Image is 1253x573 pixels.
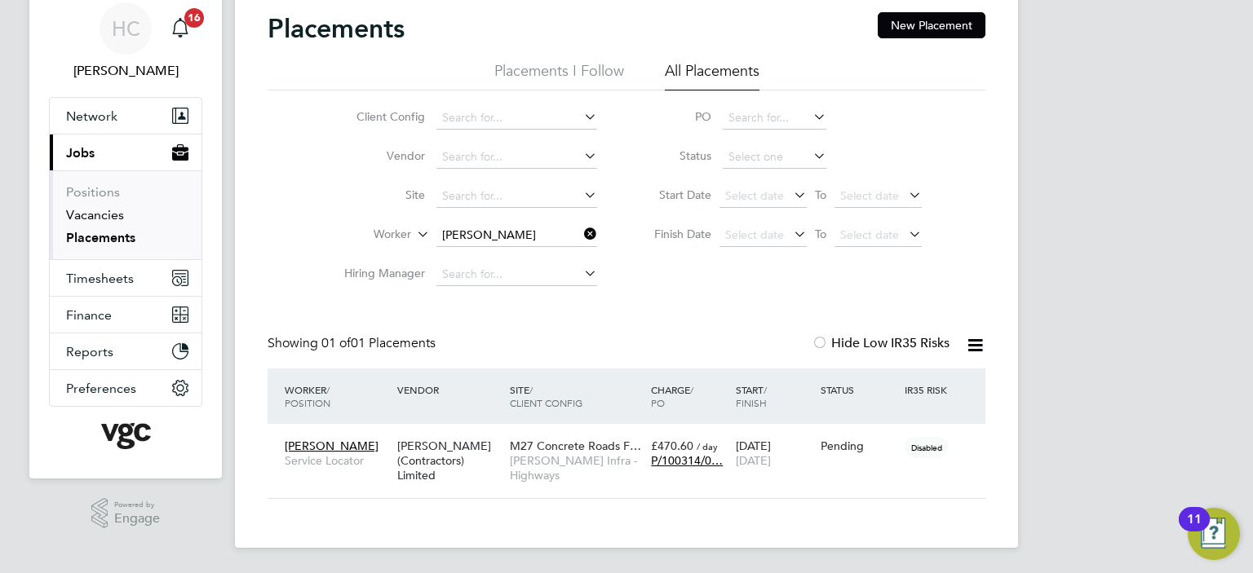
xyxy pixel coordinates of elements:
span: Preferences [66,381,136,396]
h2: Placements [268,12,405,45]
span: / Finish [736,383,767,409]
span: Timesheets [66,271,134,286]
span: Select date [840,227,899,242]
button: Finance [50,297,201,333]
span: / Client Config [510,383,582,409]
label: Vendor [331,148,425,163]
input: Search for... [436,185,597,208]
label: Site [331,187,425,202]
input: Search for... [436,146,597,169]
span: [PERSON_NAME] Infra - Highways [510,453,643,483]
a: 16 [164,2,197,55]
a: Positions [66,184,120,200]
span: Jobs [66,145,95,161]
span: Network [66,108,117,124]
div: Jobs [50,170,201,259]
span: Heena Chatrath [49,61,202,81]
label: PO [638,109,711,124]
span: Reports [66,344,113,359]
span: 01 Placements [321,335,436,351]
span: Finance [66,307,112,323]
span: £470.60 [651,439,693,453]
div: Charge [647,375,732,417]
button: New Placement [878,12,985,38]
label: Hiring Manager [331,266,425,280]
span: / day [697,440,718,452]
a: Vacancies [66,207,124,223]
a: Go to home page [49,423,202,449]
div: Showing [268,335,439,352]
label: Start Date [638,187,711,202]
button: Reports [50,333,201,369]
input: Search for... [723,107,826,130]
label: Worker [317,227,411,243]
span: / PO [651,383,693,409]
label: Hide Low IR35 Risks [812,335,950,351]
div: [PERSON_NAME] (Contractors) Limited [393,430,506,491]
label: Finish Date [638,227,711,241]
li: Placements I Follow [494,61,624,90]
span: 16 [184,8,204,28]
a: HC[PERSON_NAME] [49,2,202,81]
span: Service Locator [285,453,389,468]
span: Disabled [905,437,949,458]
span: [DATE] [736,453,771,468]
input: Search for... [436,107,597,130]
span: To [810,223,831,245]
span: Engage [114,512,160,526]
div: Pending [821,439,897,453]
button: Timesheets [50,260,201,296]
button: Open Resource Center, 11 new notifications [1188,508,1240,560]
span: P/100314/0… [651,453,723,468]
span: Select date [840,188,899,203]
a: Powered byEngage [91,498,161,529]
div: Status [817,375,901,404]
a: Placements [66,230,135,245]
span: M27 Concrete Roads F… [510,439,641,453]
div: Start [732,375,817,417]
img: vgcgroup-logo-retina.png [101,423,151,449]
label: Status [638,148,711,163]
div: Vendor [393,375,506,404]
div: IR35 Risk [901,375,957,404]
div: 11 [1187,519,1202,540]
button: Jobs [50,134,201,170]
span: HC [112,18,140,39]
button: Network [50,98,201,134]
input: Search for... [436,263,597,286]
span: [PERSON_NAME] [285,439,379,453]
span: Select date [725,188,784,203]
span: 01 of [321,335,351,351]
input: Search for... [436,224,597,247]
span: / Position [285,383,330,409]
li: All Placements [665,61,759,90]
a: [PERSON_NAME]Service Locator[PERSON_NAME] (Contractors) LimitedM27 Concrete Roads F…[PERSON_NAME]... [281,430,985,443]
span: Powered by [114,498,160,512]
label: Client Config [331,109,425,124]
div: Worker [281,375,393,417]
input: Select one [723,146,826,169]
span: To [810,184,831,205]
span: Select date [725,227,784,242]
button: Preferences [50,370,201,406]
div: Site [506,375,647,417]
div: [DATE] [732,430,817,476]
